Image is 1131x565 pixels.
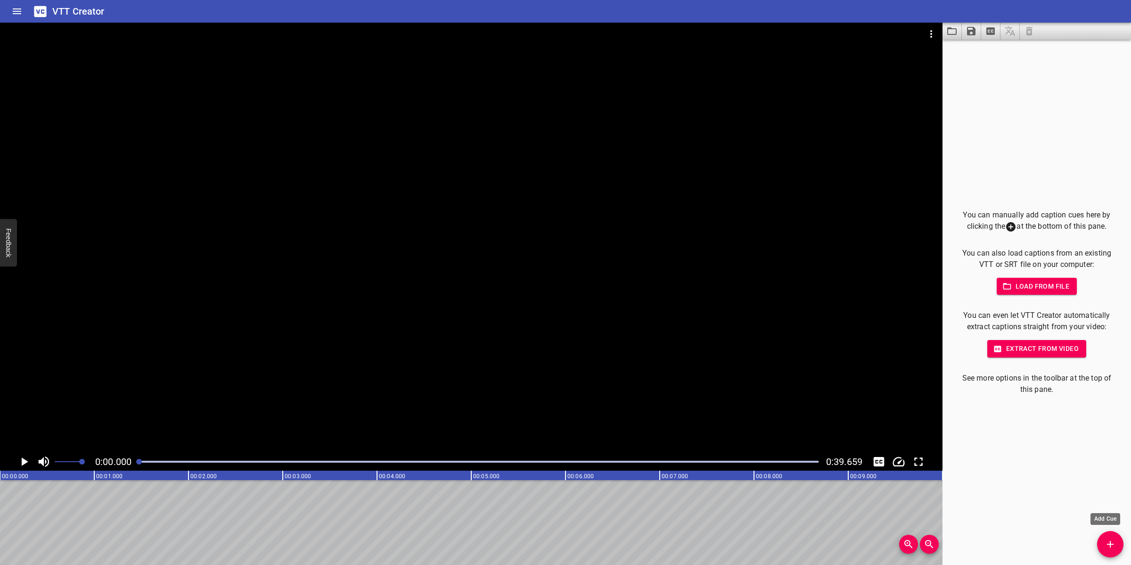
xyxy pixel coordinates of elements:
button: Change Playback Speed [890,453,908,471]
button: Save captions to file [962,23,981,40]
span: 0:00.000 [95,456,131,467]
button: Extract captions from video [981,23,1000,40]
span: Add some captions below, then you can translate them. [1000,23,1020,40]
p: You can manually add caption cues here by clicking the at the bottom of this pane. [958,209,1116,233]
button: Zoom In [899,535,918,554]
button: Play/Pause [15,453,33,471]
button: Add Cue [1097,531,1123,557]
p: See more options in the toolbar at the top of this pane. [958,373,1116,395]
p: You can also load captions from an existing VTT or SRT file on your computer: [958,248,1116,270]
button: Extract from video [987,340,1086,357]
text: 00:01.000 [96,473,123,480]
text: 00:02.000 [190,473,217,480]
span: 0:39.659 [826,456,862,467]
span: Load from file [1004,281,1070,292]
button: Toggle fullscreen [910,453,927,471]
text: 00:08.000 [756,473,782,480]
text: 00:04.000 [379,473,405,480]
button: Load from file [997,278,1077,295]
button: Toggle mute [35,453,53,471]
span: Extract from video [995,343,1079,355]
span: Set video volume [79,459,85,465]
p: You can even let VTT Creator automatically extract captions straight from your video: [958,310,1116,332]
text: 00:06.000 [567,473,594,480]
text: 00:09.000 [850,473,877,480]
div: Play progress [139,461,819,463]
text: 00:00.000 [2,473,28,480]
button: Zoom Out [920,535,939,554]
button: Toggle captions [870,453,888,471]
button: Load captions from file [942,23,962,40]
text: 00:03.000 [285,473,311,480]
text: 00:07.000 [662,473,688,480]
text: 00:05.000 [473,473,500,480]
button: Video Options [920,23,942,45]
svg: Save captions to file [966,25,977,37]
h6: VTT Creator [52,4,105,19]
